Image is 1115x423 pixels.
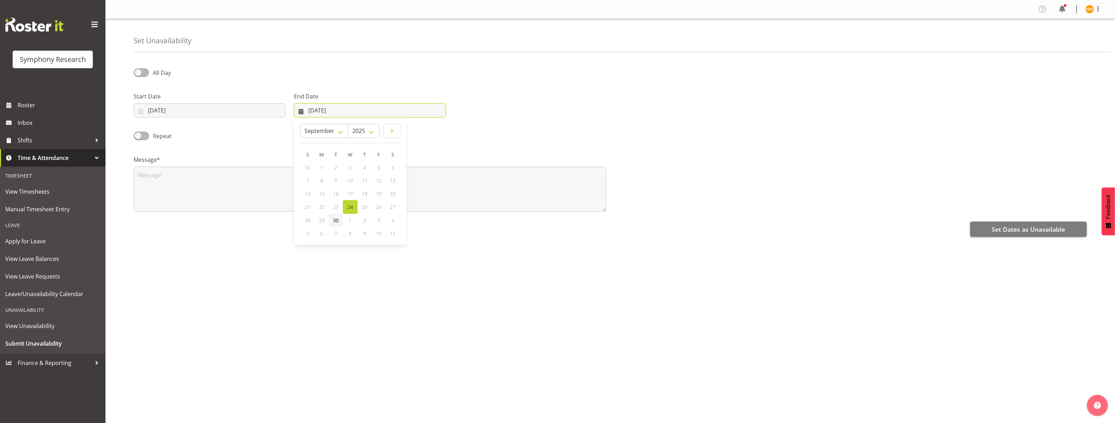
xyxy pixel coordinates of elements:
span: Finance & Reporting [18,358,91,368]
span: S [306,151,309,158]
img: help-xxl-2.png [1094,402,1101,409]
span: View Leave Requests [5,271,100,282]
span: W [348,151,352,158]
img: henry-moors10149.jpg [1085,5,1094,13]
span: 4 [391,217,394,224]
label: Start Date [134,92,286,101]
a: Submit Unavailability [2,335,104,352]
span: View Unavailability [5,321,100,331]
span: View Leave Balances [5,254,100,264]
span: 9 [363,230,366,237]
span: Set Dates as Unavailable [992,225,1065,234]
span: Time & Attendance [18,153,91,163]
span: 16 [333,190,339,197]
span: 23 [333,204,339,210]
span: 31 [305,164,310,171]
a: View Timesheets [2,183,104,200]
span: 1 [349,217,352,224]
span: 3 [377,217,380,224]
span: 5 [377,164,380,171]
span: F [377,151,380,158]
label: End Date [294,92,446,101]
span: 2 [363,217,366,224]
span: 6 [391,164,394,171]
span: 26 [376,204,382,210]
span: Shifts [18,135,91,146]
span: 9 [334,177,337,184]
span: 27 [390,204,396,210]
div: Timesheet [2,168,104,183]
span: 22 [319,204,325,210]
span: 10 [376,230,382,237]
span: 11 [362,177,367,184]
span: S [391,151,394,158]
a: Leave/Unavailability Calendar [2,285,104,303]
span: M [319,151,324,158]
span: 1 [320,164,323,171]
button: Set Dates as Unavailable [970,222,1087,237]
button: Feedback - Show survey [1102,187,1115,235]
span: 14 [305,190,310,197]
span: Apply for Leave [5,236,100,246]
a: View Unavailability [2,317,104,335]
span: 7 [334,230,337,237]
span: T [334,151,337,158]
span: Manual Timesheet Entry [5,204,100,214]
span: 30 [333,217,339,224]
span: 28 [305,217,310,224]
span: View Timesheets [5,186,100,197]
span: Feedback [1105,194,1111,219]
span: Roster [18,100,102,110]
a: Apply for Leave [2,232,104,250]
span: 29 [319,217,325,224]
span: 8 [320,177,323,184]
a: Manual Timesheet Entry [2,200,104,218]
label: Message* [134,155,606,164]
span: 15 [319,190,325,197]
span: 3 [349,164,352,171]
span: Repeat [149,132,172,140]
span: 5 [306,230,309,237]
h4: Set Unavailability [134,37,191,45]
span: 4 [363,164,366,171]
a: 30 [329,214,343,227]
img: Rosterit website logo [5,18,63,32]
span: 25 [362,204,367,210]
span: 20 [390,190,396,197]
span: 6 [320,230,323,237]
input: Click to select... [134,103,286,117]
span: Leave/Unavailability Calendar [5,289,100,299]
span: 24 [347,204,353,210]
span: 7 [306,177,309,184]
span: 21 [305,204,310,210]
span: 17 [347,190,353,197]
span: 8 [349,230,352,237]
span: 18 [362,190,367,197]
span: 19 [376,190,382,197]
a: View Leave Requests [2,268,104,285]
span: Inbox [18,117,102,128]
span: Submit Unavailability [5,338,100,349]
span: 13 [390,177,396,184]
input: Click to select... [294,103,446,117]
span: 10 [347,177,353,184]
div: Leave [2,218,104,232]
a: View Leave Balances [2,250,104,268]
span: 11 [390,230,396,237]
span: All Day [153,69,171,77]
div: Unavailability [2,303,104,317]
div: Symphony Research [20,54,86,65]
span: 2 [334,164,337,171]
span: T [363,151,366,158]
span: 12 [376,177,382,184]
